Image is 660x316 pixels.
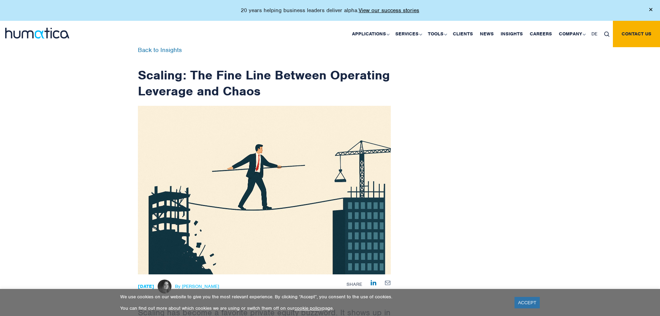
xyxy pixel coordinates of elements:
[175,284,219,289] span: By [PERSON_NAME]
[371,280,376,285] img: Share on LinkedIn
[5,28,69,39] img: logo
[385,281,391,285] img: mailby
[138,46,182,54] a: Back to Insights
[385,280,391,285] a: Share by E-Mail
[294,305,322,311] a: cookie policy
[514,297,540,308] a: ACCEPT
[138,283,154,289] strong: [DATE]
[526,21,555,47] a: Careers
[359,7,419,14] a: View our success stories
[371,280,376,285] a: Share on LinkedIn
[613,21,660,47] a: Contact us
[346,281,362,287] span: Share
[555,21,588,47] a: Company
[604,32,609,37] img: search_icon
[138,106,391,274] img: ndetails
[588,21,601,47] a: DE
[392,21,424,47] a: Services
[241,7,419,14] p: 20 years helping business leaders deliver alpha.
[449,21,476,47] a: Clients
[120,294,506,300] p: We use cookies on our website to give you the most relevant experience. By clicking “Accept”, you...
[497,21,526,47] a: Insights
[158,280,171,293] img: Michael Hillington
[591,31,597,37] span: DE
[120,305,506,311] p: You can find out more about which cookies we are using or switch them off on our page.
[138,47,391,99] h1: Scaling: The Fine Line Between Operating Leverage and Chaos
[476,21,497,47] a: News
[424,21,449,47] a: Tools
[349,21,392,47] a: Applications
